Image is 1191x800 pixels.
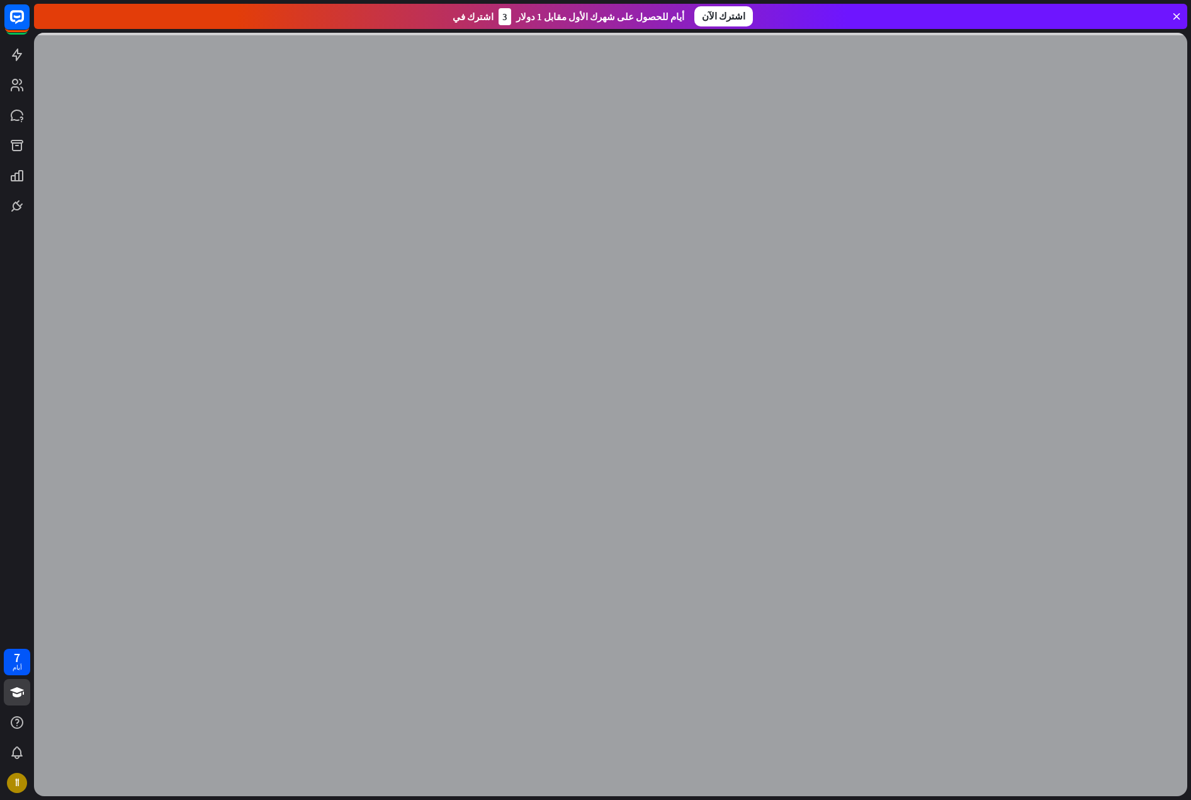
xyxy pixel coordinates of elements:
a: 7 أيام [4,649,30,675]
font: اشترك في [453,11,494,23]
font: 7 [14,649,20,665]
font: أيام [13,663,22,671]
font: أيام للحصول على شهرك الأول مقابل 1 دولار [516,11,684,23]
font: اشترك الآن [702,10,745,22]
font: أأ [15,779,19,788]
font: 3 [502,11,507,23]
